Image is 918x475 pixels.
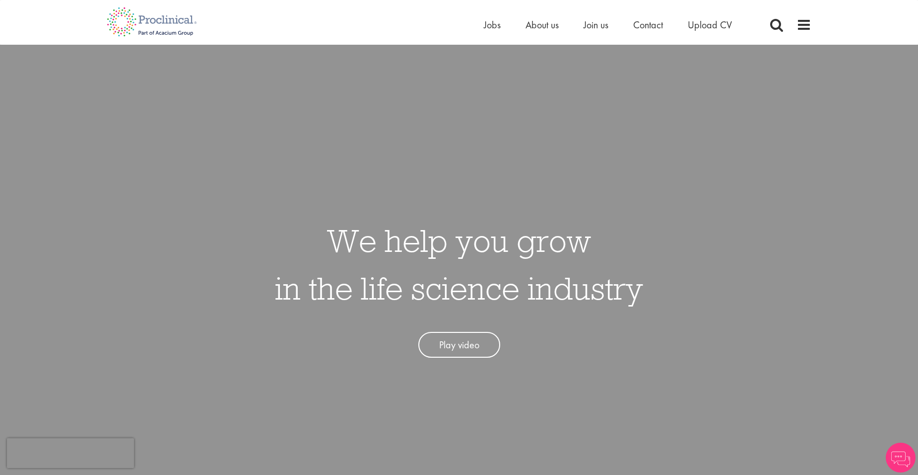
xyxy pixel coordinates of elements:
a: Upload CV [688,18,732,31]
a: Join us [584,18,608,31]
a: Contact [633,18,663,31]
a: About us [525,18,559,31]
a: Jobs [484,18,501,31]
h1: We help you grow in the life science industry [275,217,643,312]
img: Chatbot [886,443,916,473]
a: Play video [418,332,500,358]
